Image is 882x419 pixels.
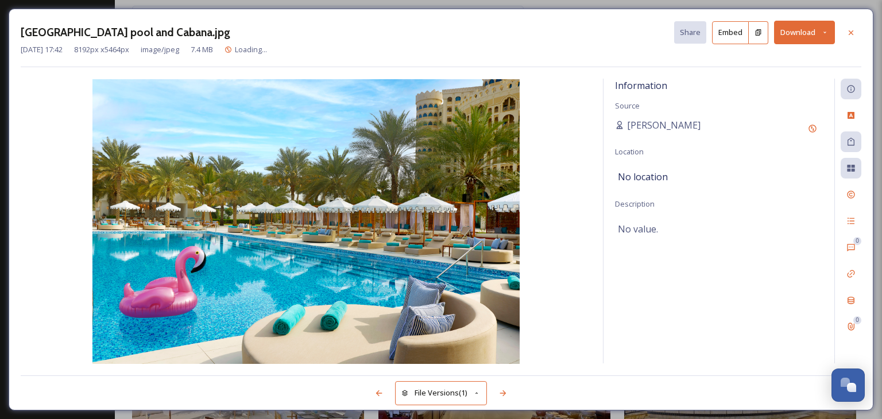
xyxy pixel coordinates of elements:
span: Information [615,79,667,92]
span: Loading... [235,44,267,55]
h3: [GEOGRAPHIC_DATA] pool and Cabana.jpg [21,24,230,41]
span: 7.4 MB [191,44,213,55]
button: Open Chat [831,368,865,402]
img: Sunset%20Beach%20pool%20and%20Cabana.jpg [21,79,591,364]
span: image/jpeg [141,44,179,55]
span: [PERSON_NAME] [627,118,701,132]
span: Source [615,100,640,111]
span: [DATE] 17:42 [21,44,63,55]
span: Description [615,199,655,209]
div: 0 [853,237,861,245]
div: 0 [853,316,861,324]
span: No location [618,170,668,184]
span: 8192 px x 5464 px [74,44,129,55]
button: Share [674,21,706,44]
span: No value. [618,222,658,236]
button: Embed [712,21,749,44]
button: Download [774,21,835,44]
button: File Versions(1) [395,381,487,405]
span: Location [615,146,644,157]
